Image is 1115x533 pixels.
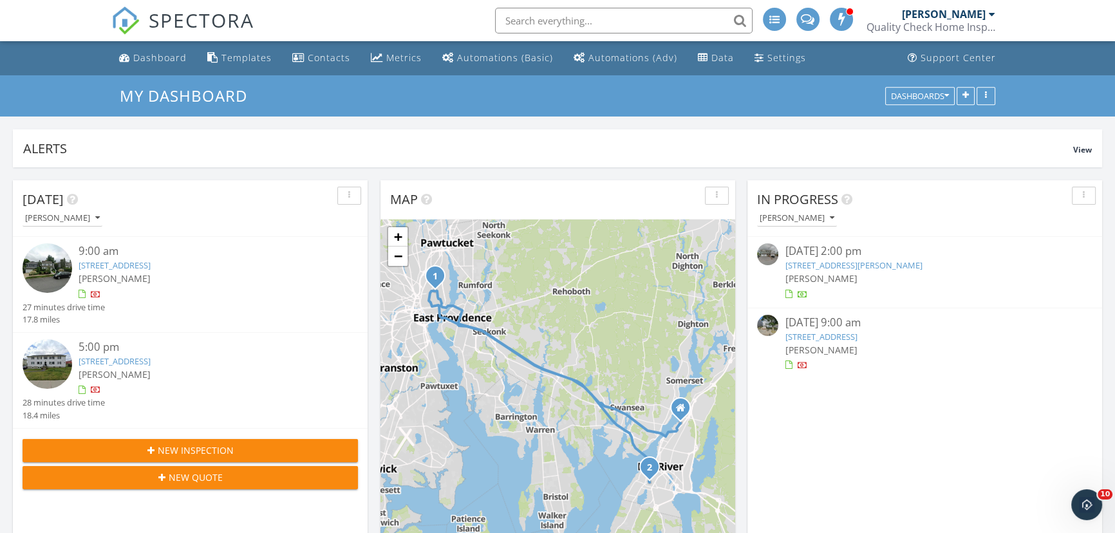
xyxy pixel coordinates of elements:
a: Support Center [903,46,1001,70]
a: Templates [202,46,277,70]
div: [DATE] 2:00 pm [785,243,1064,259]
button: [PERSON_NAME] [23,210,102,227]
img: streetview [757,315,778,336]
a: Contacts [287,46,355,70]
div: 5:00 pm [79,339,330,355]
span: SPECTORA [149,6,254,33]
img: streetview [757,243,778,265]
div: 17.8 miles [23,313,105,326]
a: [STREET_ADDRESS] [785,331,857,342]
span: [PERSON_NAME] [785,344,857,356]
span: [DATE] [23,191,64,208]
div: Support Center [921,51,996,64]
a: Zoom in [388,227,408,247]
div: 9:00 am [79,243,330,259]
div: Metrics [386,51,422,64]
a: [STREET_ADDRESS][PERSON_NAME] [785,259,922,271]
a: Settings [749,46,811,70]
a: SPECTORA [111,17,254,44]
div: 71 Mystic St 4, Fall River, MA 02724 [650,467,657,474]
a: [DATE] 9:00 am [STREET_ADDRESS] [PERSON_NAME] [757,315,1092,372]
div: Dashboard [133,51,187,64]
div: Data [711,51,734,64]
a: My Dashboard [120,85,258,106]
div: Automations (Basic) [457,51,553,64]
iframe: Intercom live chat [1071,489,1102,520]
a: Zoom out [388,247,408,266]
span: New Inspection [158,444,234,457]
div: Templates [221,51,272,64]
span: View [1073,144,1092,155]
i: 2 [647,463,652,472]
a: Data [693,46,739,70]
div: [PERSON_NAME] [902,8,986,21]
div: [PERSON_NAME] [25,214,100,223]
a: Dashboard [114,46,192,70]
span: Map [390,191,418,208]
img: The Best Home Inspection Software - Spectora [111,6,140,35]
button: New Quote [23,466,358,489]
img: streetview [23,339,72,389]
span: [PERSON_NAME] [785,272,857,285]
span: [PERSON_NAME] [79,368,151,380]
a: [STREET_ADDRESS] [79,355,151,367]
a: 9:00 am [STREET_ADDRESS] [PERSON_NAME] 27 minutes drive time 17.8 miles [23,243,358,326]
a: [STREET_ADDRESS] [79,259,151,271]
i: 1 [433,272,438,281]
div: Alerts [23,140,1073,157]
span: In Progress [757,191,838,208]
button: Dashboards [885,87,955,105]
input: Search everything... [495,8,753,33]
div: Dashboards [891,91,949,100]
a: Automations (Basic) [437,46,558,70]
div: 27 minutes drive time [23,301,105,313]
a: [DATE] 2:00 pm [STREET_ADDRESS][PERSON_NAME] [PERSON_NAME] [757,243,1092,301]
div: [DATE] 9:00 am [785,315,1064,331]
div: 28 minutes drive time [23,397,105,409]
div: 18.4 miles [23,409,105,422]
div: 61 Sessions St, Providence, RI 02906 [435,276,443,283]
a: Metrics [366,46,427,70]
div: Automations (Adv) [588,51,677,64]
button: [PERSON_NAME] [757,210,837,227]
span: New Quote [169,471,223,484]
div: Contacts [308,51,350,64]
span: [PERSON_NAME] [79,272,151,285]
a: Automations (Advanced) [568,46,682,70]
div: [PERSON_NAME] [760,214,834,223]
button: New Inspection [23,439,358,462]
div: 2845 North Main St., Fall River MA 02720 [680,407,688,415]
div: Quality Check Home Inspection [867,21,995,33]
img: streetview [23,243,72,293]
a: 5:00 pm [STREET_ADDRESS] [PERSON_NAME] 28 minutes drive time 18.4 miles [23,339,358,422]
span: 10 [1098,489,1112,500]
div: Settings [767,51,806,64]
